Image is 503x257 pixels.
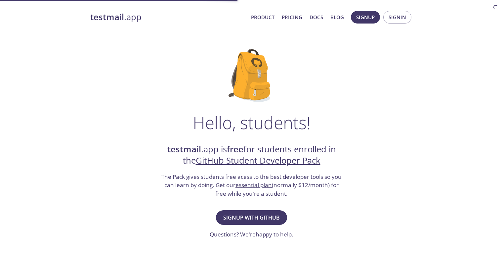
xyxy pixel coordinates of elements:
[167,143,201,155] strong: testmail
[223,213,280,222] span: Signup with GitHub
[90,12,246,23] a: testmail.app
[193,113,311,132] h1: Hello, students!
[330,13,344,22] a: Blog
[227,143,243,155] strong: free
[229,49,274,102] img: github-student-backpack.png
[282,13,302,22] a: Pricing
[383,11,411,24] button: Signin
[389,13,406,22] span: Signin
[351,11,380,24] button: Signup
[356,13,375,22] span: Signup
[161,173,343,198] h3: The Pack gives students free acess to the best developer tools so you can learn by doing. Get our...
[161,144,343,167] h2: .app is for students enrolled in the
[310,13,323,22] a: Docs
[251,13,274,22] a: Product
[196,155,320,166] a: GitHub Student Developer Pack
[216,210,287,225] button: Signup with GitHub
[256,231,292,238] a: happy to help
[210,230,293,239] h3: Questions? We're .
[235,181,272,189] a: essential plan
[90,11,124,23] strong: testmail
